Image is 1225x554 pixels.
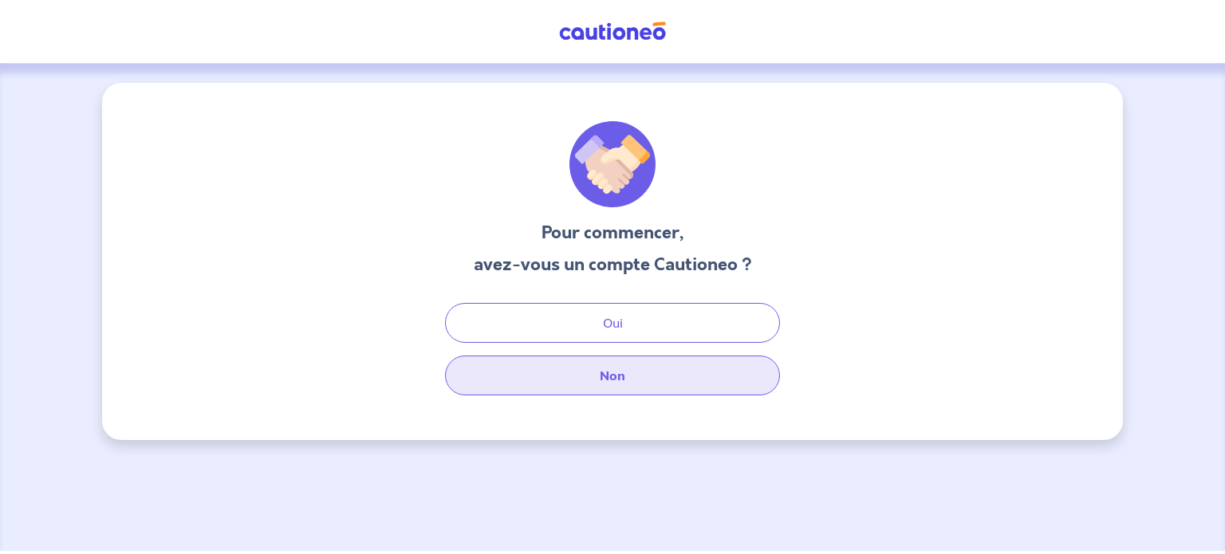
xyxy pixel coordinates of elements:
button: Oui [445,303,780,343]
button: Non [445,356,780,395]
img: illu_welcome.svg [569,121,656,207]
img: Cautioneo [553,22,672,41]
h3: Pour commencer, [474,220,752,246]
h3: avez-vous un compte Cautioneo ? [474,252,752,277]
